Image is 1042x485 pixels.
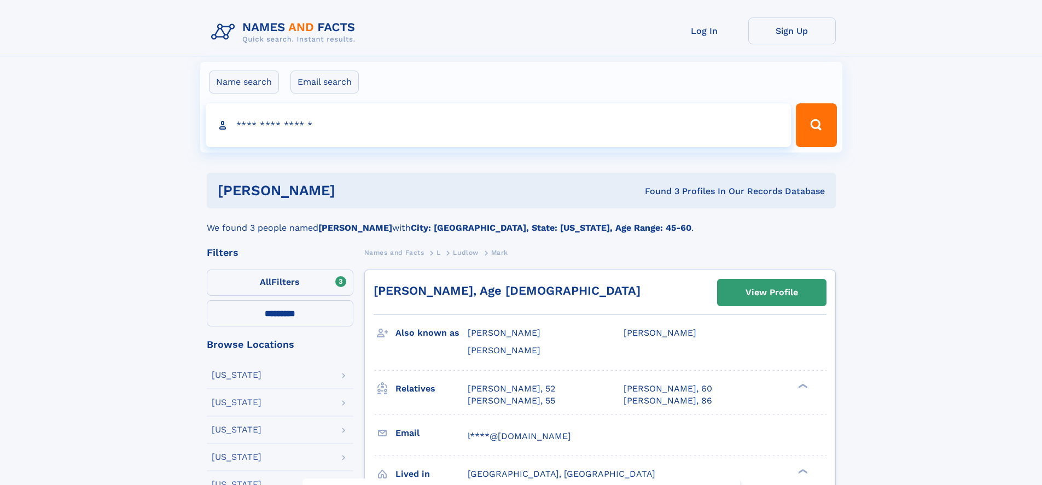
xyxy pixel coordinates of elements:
[436,249,441,256] span: L
[207,248,353,258] div: Filters
[796,103,836,147] button: Search Button
[212,371,261,379] div: [US_STATE]
[212,425,261,434] div: [US_STATE]
[209,71,279,94] label: Name search
[206,103,791,147] input: search input
[624,328,696,338] span: [PERSON_NAME]
[490,185,825,197] div: Found 3 Profiles In Our Records Database
[468,345,540,355] span: [PERSON_NAME]
[624,383,712,395] a: [PERSON_NAME], 60
[436,246,441,259] a: L
[411,223,691,233] b: City: [GEOGRAPHIC_DATA], State: [US_STATE], Age Range: 45-60
[395,379,468,398] h3: Relatives
[207,17,364,47] img: Logo Names and Facts
[468,469,655,479] span: [GEOGRAPHIC_DATA], [GEOGRAPHIC_DATA]
[218,184,490,197] h1: [PERSON_NAME]
[748,17,836,44] a: Sign Up
[468,395,555,407] a: [PERSON_NAME], 55
[718,279,826,306] a: View Profile
[260,277,271,287] span: All
[795,382,808,389] div: ❯
[453,249,479,256] span: Ludlow
[661,17,748,44] a: Log In
[624,395,712,407] a: [PERSON_NAME], 86
[290,71,359,94] label: Email search
[207,270,353,296] label: Filters
[212,398,261,407] div: [US_STATE]
[318,223,392,233] b: [PERSON_NAME]
[374,284,641,297] a: [PERSON_NAME], Age [DEMOGRAPHIC_DATA]
[207,340,353,349] div: Browse Locations
[212,453,261,461] div: [US_STATE]
[453,246,479,259] a: Ludlow
[491,249,508,256] span: Mark
[207,208,836,235] div: We found 3 people named with .
[746,280,798,305] div: View Profile
[395,324,468,342] h3: Also known as
[395,465,468,483] h3: Lived in
[364,246,424,259] a: Names and Facts
[468,383,555,395] a: [PERSON_NAME], 52
[468,328,540,338] span: [PERSON_NAME]
[795,468,808,475] div: ❯
[395,424,468,442] h3: Email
